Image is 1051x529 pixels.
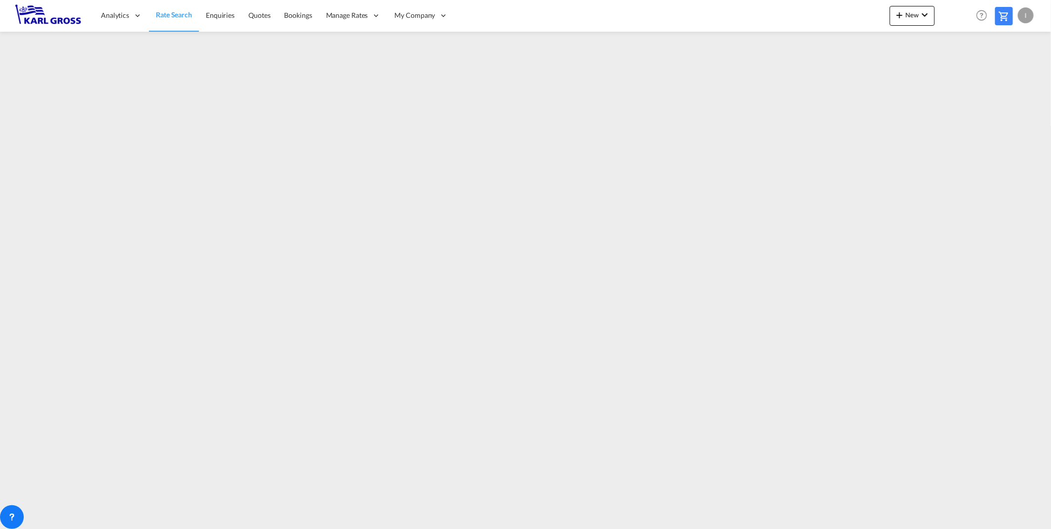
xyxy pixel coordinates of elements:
span: Enquiries [206,11,235,19]
md-icon: icon-plus 400-fg [894,9,906,21]
div: Help [973,7,995,25]
div: I [1018,7,1034,23]
md-icon: icon-chevron-down [919,9,931,21]
button: icon-plus 400-fgNewicon-chevron-down [890,6,935,26]
span: Analytics [101,10,129,20]
span: Manage Rates [326,10,368,20]
span: Bookings [285,11,312,19]
span: Rate Search [156,10,192,19]
span: New [894,11,931,19]
span: My Company [395,10,435,20]
span: Quotes [248,11,270,19]
span: Help [973,7,990,24]
img: 3269c73066d711f095e541db4db89301.png [15,4,82,27]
